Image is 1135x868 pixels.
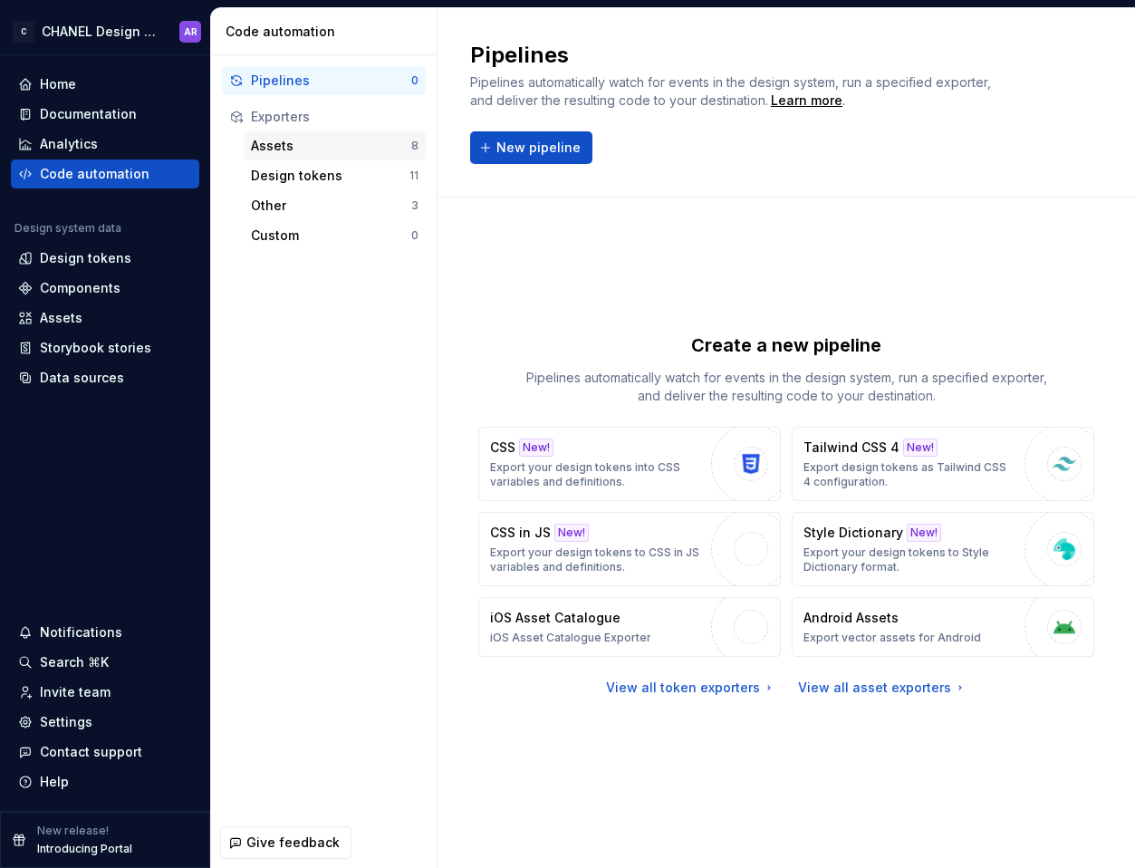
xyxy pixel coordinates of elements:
[11,70,199,99] a: Home
[11,274,199,303] a: Components
[42,23,158,41] div: CHANEL Design System
[11,130,199,159] a: Analytics
[470,41,1014,70] h2: Pipelines
[40,623,122,641] div: Notifications
[251,108,418,126] div: Exporters
[470,74,995,108] span: Pipelines automatically watch for events in the design system, run a specified exporter, and deli...
[606,679,776,697] a: View all token exporters
[515,369,1058,405] p: Pipelines automatically watch for events in the design system, run a specified exporter, and deli...
[40,75,76,93] div: Home
[251,197,411,215] div: Other
[771,92,842,110] a: Learn more
[251,167,409,185] div: Design tokens
[40,683,111,701] div: Invite team
[11,100,199,129] a: Documentation
[40,713,92,731] div: Settings
[411,73,418,88] div: 0
[519,439,553,457] div: New!
[40,309,82,327] div: Assets
[40,279,120,297] div: Components
[803,609,899,627] p: Android Assets
[496,139,581,157] span: New pipeline
[40,165,149,183] div: Code automation
[244,161,426,190] button: Design tokens11
[490,439,515,457] p: CSS
[11,304,199,333] a: Assets
[803,524,903,542] p: Style Dictionary
[13,21,34,43] div: C
[411,139,418,153] div: 8
[40,249,131,267] div: Design tokens
[244,191,426,220] button: Other3
[11,767,199,796] button: Help
[11,244,199,273] a: Design tokens
[251,227,411,245] div: Custom
[11,738,199,767] button: Contact support
[792,512,1094,586] button: Style DictionaryNew!Export your design tokens to Style Dictionary format.
[251,137,411,155] div: Assets
[40,339,151,357] div: Storybook stories
[40,135,98,153] div: Analytics
[11,618,199,647] button: Notifications
[244,131,426,160] button: Assets8
[411,198,418,213] div: 3
[490,631,651,645] p: iOS Asset Catalogue Exporter
[4,12,207,51] button: CCHANEL Design SystemAR
[768,94,845,108] span: .
[184,24,197,39] div: AR
[11,648,199,677] button: Search ⌘K
[251,72,411,90] div: Pipelines
[14,221,121,236] div: Design system data
[691,333,881,358] p: Create a new pipeline
[907,524,941,542] div: New!
[478,597,781,657] button: iOS Asset CatalogueiOS Asset Catalogue Exporter
[490,545,702,574] p: Export your design tokens to CSS in JS variables and definitions.
[220,826,351,859] button: Give feedback
[803,439,899,457] p: Tailwind CSS 4
[226,23,429,41] div: Code automation
[803,631,981,645] p: Export vector assets for Android
[798,679,967,697] a: View all asset exporters
[11,708,199,737] a: Settings
[478,512,781,586] button: CSS in JSNew!Export your design tokens to CSS in JS variables and definitions.
[490,460,702,489] p: Export your design tokens into CSS variables and definitions.
[803,460,1015,489] p: Export design tokens as Tailwind CSS 4 configuration.
[11,159,199,188] a: Code automation
[803,545,1015,574] p: Export your design tokens to Style Dictionary format.
[40,369,124,387] div: Data sources
[792,427,1094,501] button: Tailwind CSS 4New!Export design tokens as Tailwind CSS 4 configuration.
[37,824,109,838] p: New release!
[40,105,137,123] div: Documentation
[490,524,551,542] p: CSS in JS
[246,834,340,852] span: Give feedback
[409,169,418,183] div: 11
[490,609,620,627] p: iOS Asset Catalogue
[222,66,426,95] button: Pipelines0
[37,842,132,856] p: Introducing Portal
[40,743,142,761] div: Contact support
[470,131,592,164] button: New pipeline
[244,221,426,250] button: Custom0
[792,597,1094,657] button: Android AssetsExport vector assets for Android
[554,524,589,542] div: New!
[11,678,199,707] a: Invite team
[11,333,199,362] a: Storybook stories
[903,439,938,457] div: New!
[40,773,69,791] div: Help
[40,653,109,671] div: Search ⌘K
[411,228,418,243] div: 0
[478,427,781,501] button: CSSNew!Export your design tokens into CSS variables and definitions.
[11,363,199,392] a: Data sources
